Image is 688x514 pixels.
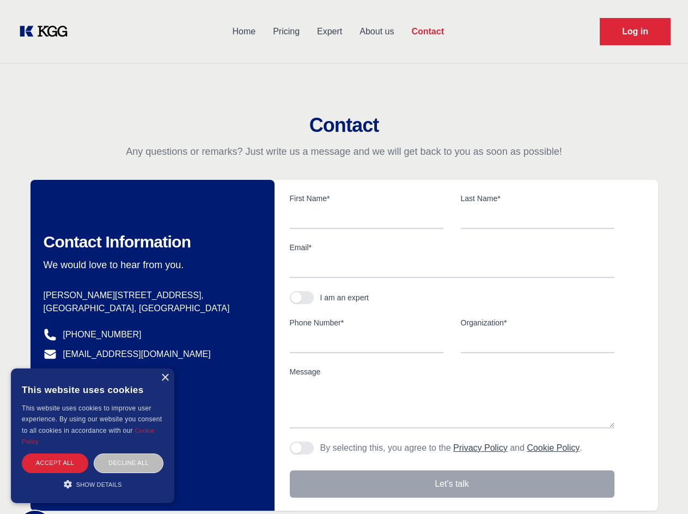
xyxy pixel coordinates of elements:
label: Organization* [461,317,614,328]
a: Privacy Policy [453,443,508,452]
span: This website uses cookies to improve user experience. By using our website you consent to all coo... [22,404,162,434]
a: Home [223,17,264,46]
iframe: Chat Widget [634,462,688,514]
label: Message [290,366,614,377]
label: First Name* [290,193,443,204]
p: Any questions or remarks? Just write us a message and we will get back to you as soon as possible! [13,145,675,158]
p: [GEOGRAPHIC_DATA], [GEOGRAPHIC_DATA] [44,302,257,315]
a: Expert [308,17,351,46]
h2: Contact Information [44,232,257,252]
a: Contact [403,17,453,46]
div: This website uses cookies [22,377,163,403]
a: Cookie Policy [527,443,580,452]
div: Accept all [22,453,88,473]
p: By selecting this, you agree to the and . [320,442,582,455]
a: [PHONE_NUMBER] [63,328,142,341]
div: I am an expert [320,292,369,303]
p: [PERSON_NAME][STREET_ADDRESS], [44,289,257,302]
a: KOL Knowledge Platform: Talk to Key External Experts (KEE) [17,23,76,40]
div: Close [161,374,169,382]
a: [EMAIL_ADDRESS][DOMAIN_NAME] [63,348,211,361]
a: Request Demo [600,18,671,45]
a: About us [351,17,403,46]
div: Show details [22,479,163,489]
button: Let's talk [290,470,614,498]
p: We would love to hear from you. [44,258,257,271]
a: Pricing [264,17,308,46]
label: Phone Number* [290,317,443,328]
label: Last Name* [461,193,614,204]
a: @knowledgegategroup [44,367,152,380]
div: Decline all [94,453,163,473]
a: Cookie Policy [22,427,155,445]
h2: Contact [13,114,675,136]
label: Email* [290,242,614,253]
span: Show details [76,481,122,488]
